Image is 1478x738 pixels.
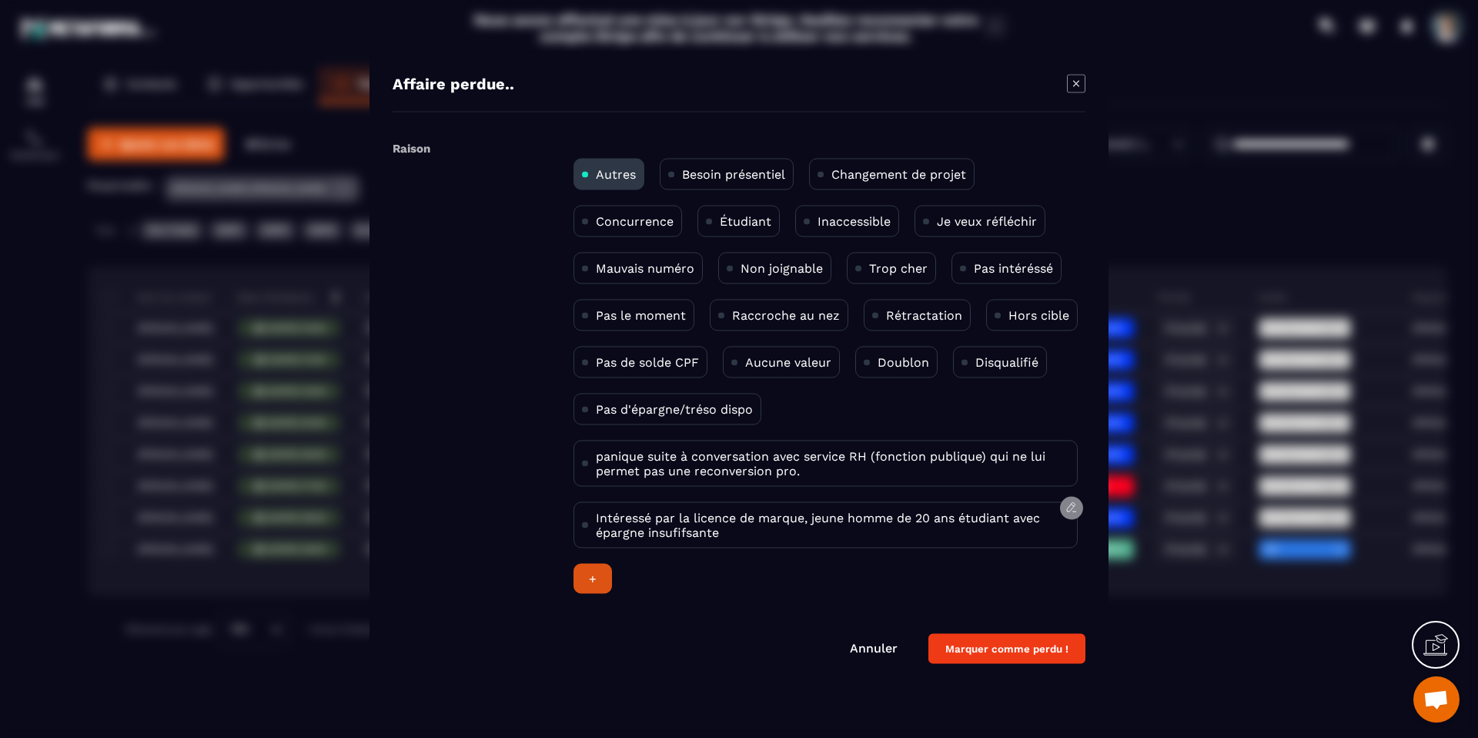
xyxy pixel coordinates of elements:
p: Changement de projet [831,167,966,182]
p: Autres [596,167,636,182]
p: Intéressé par la licence de marque, jeune homme de 20 ans étudiant avec épargne insufifsante [596,511,1069,540]
div: + [573,564,612,594]
label: Raison [393,142,430,156]
div: Ouvrir le chat [1413,676,1460,723]
p: panique suite à conversation avec service RH (fonction publique) qui ne lui permet pas une reconv... [596,449,1069,478]
h4: Affaire perdue.. [393,75,514,96]
p: Disqualifié [975,355,1038,370]
p: Hors cible [1008,308,1069,323]
p: Besoin présentiel [682,167,785,182]
a: Annuler [850,641,898,656]
p: Étudiant [720,214,771,229]
p: Pas le moment [596,308,686,323]
p: Je veux réfléchir [937,214,1037,229]
p: Pas d'épargne/tréso dispo [596,402,753,417]
p: Concurrence [596,214,674,229]
button: Marquer comme perdu ! [928,634,1085,664]
p: Trop cher [869,261,928,276]
p: Aucune valeur [745,355,831,370]
p: Non joignable [741,261,823,276]
p: Rétractation [886,308,962,323]
p: Inaccessible [818,214,891,229]
p: Mauvais numéro [596,261,694,276]
p: Pas de solde CPF [596,355,699,370]
p: Doublon [878,355,929,370]
p: Raccroche au nez [732,308,840,323]
p: Pas intéréssé [974,261,1053,276]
